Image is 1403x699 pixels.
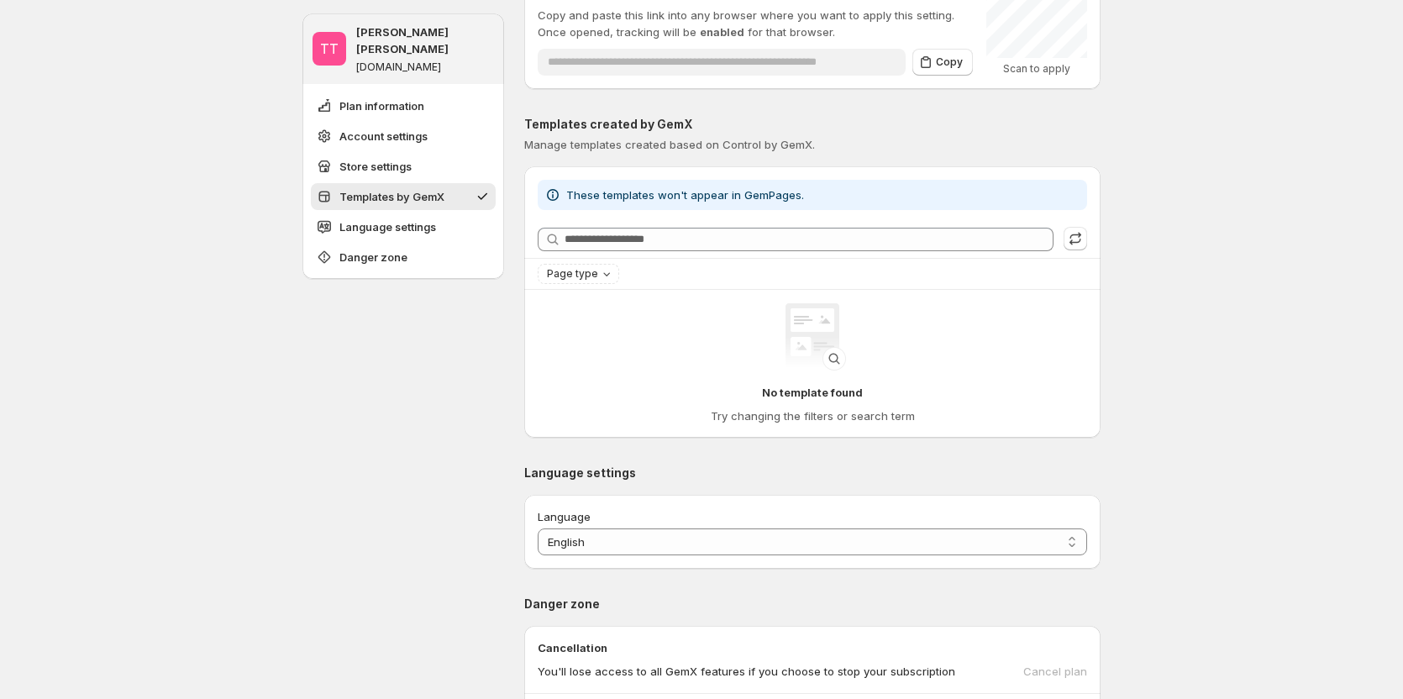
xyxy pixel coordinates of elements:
button: Plan information [311,92,496,119]
p: Try changing the filters or search term [711,407,915,424]
p: You'll lose access to all GemX features if you choose to stop your subscription [538,663,955,680]
button: Store settings [311,153,496,180]
span: Manage templates created based on Control by GemX. [524,138,815,151]
button: Account settings [311,123,496,150]
p: Language settings [524,465,1101,481]
span: Danger zone [339,249,407,265]
img: Empty theme pages [779,303,846,371]
span: Account settings [339,128,428,145]
span: Page type [547,267,598,281]
span: Plan information [339,97,424,114]
span: Copy [936,55,963,69]
span: Templates by GemX [339,188,444,205]
button: Danger zone [311,244,496,271]
p: Templates created by GemX [524,116,1101,133]
span: These templates won't appear in GemPages. [566,188,804,202]
span: Language [538,510,591,523]
text: TT [320,40,339,57]
p: Danger zone [524,596,1101,612]
span: Language settings [339,218,436,235]
p: Copy and paste this link into any browser where you want to apply this setting. Once opened, trac... [538,7,973,40]
button: Copy [912,49,973,76]
span: Store settings [339,158,412,175]
p: Cancellation [538,639,1087,656]
button: Page type [539,265,618,283]
button: Templates by GemX [311,183,496,210]
p: Scan to apply [986,62,1087,76]
button: Language settings [311,213,496,240]
p: No template found [762,384,863,401]
span: Tanya Tanya [313,32,346,66]
p: [PERSON_NAME] [PERSON_NAME] [356,24,494,57]
span: enabled [700,25,744,39]
p: [DOMAIN_NAME] [356,60,441,74]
